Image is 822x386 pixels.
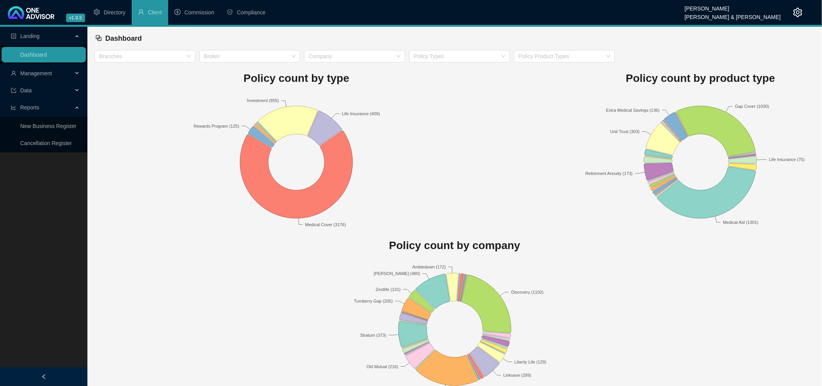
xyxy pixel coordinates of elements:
[769,157,805,162] text: Life Insurance (75)
[138,9,144,15] span: user
[227,9,233,15] span: safety
[735,104,770,109] text: Gap Cover (1030)
[374,272,420,276] text: [PERSON_NAME] (480)
[585,171,633,176] text: Retirement Annuity (173)
[95,35,102,42] span: block
[20,123,77,129] a: New Business Register
[8,6,54,19] img: 2df55531c6924b55f21c4cf5d4484680-logo-light.svg
[376,287,401,292] text: Zestlife (131)
[193,123,239,128] text: Rewards Program (125)
[20,33,40,39] span: Landing
[11,105,16,110] span: line-chart
[105,35,142,42] span: Dashboard
[685,10,781,19] div: [PERSON_NAME] & [PERSON_NAME]
[723,220,759,225] text: Medical Aid (1301)
[41,374,47,379] span: left
[148,9,162,16] span: Client
[20,87,32,93] span: Data
[305,222,346,227] text: Medical Cover (3176)
[66,14,85,22] span: v1.9.5
[20,104,39,111] span: Reports
[342,111,380,116] text: Life Insurance (409)
[94,9,100,15] span: setting
[511,290,543,294] text: Discovery (1102)
[185,9,214,16] span: Commission
[237,9,266,16] span: Compliance
[360,333,386,338] text: Stratum (373)
[20,140,72,146] a: Cancellation Register
[20,70,52,76] span: Management
[793,8,803,17] span: setting
[247,98,279,103] text: Investment (855)
[174,9,181,15] span: dollar
[413,265,446,269] text: Ambledown (172)
[610,129,640,134] text: Unit Trust (303)
[503,373,531,378] text: Linksave (289)
[11,88,16,93] span: import
[11,33,16,39] span: profile
[20,52,47,58] a: Dashboard
[104,9,125,16] span: Directory
[354,299,393,303] text: Turnberry Gap (205)
[514,360,547,364] text: Liberty Life (129)
[367,364,399,369] text: Old Mutual (216)
[94,70,498,87] h1: Policy count by type
[11,71,16,76] span: user
[606,107,660,112] text: Extra Medical Savings (136)
[94,237,815,254] h1: Policy count by company
[685,2,781,10] div: [PERSON_NAME]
